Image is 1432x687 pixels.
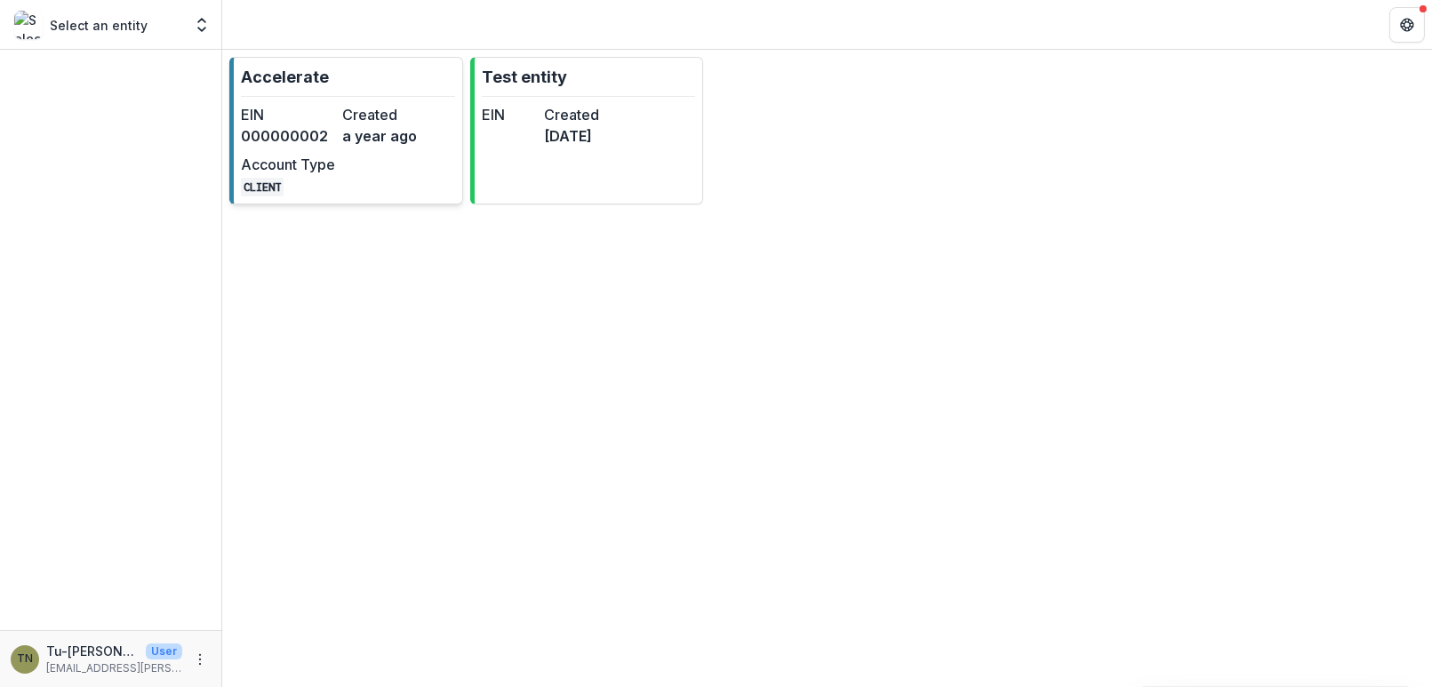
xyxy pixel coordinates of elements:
[229,57,463,204] a: AccelerateEIN000000002Createda year agoAccount TypeCLIENT
[241,104,335,125] dt: EIN
[544,104,599,125] dt: Created
[146,643,182,659] p: User
[470,57,704,204] a: Test entityEINCreated[DATE]
[241,154,335,175] dt: Account Type
[544,125,599,147] dd: [DATE]
[482,104,537,125] dt: EIN
[241,178,284,196] code: CLIENT
[342,125,436,147] dd: a year ago
[189,649,211,670] button: More
[46,660,182,676] p: [EMAIL_ADDRESS][PERSON_NAME][DOMAIN_NAME]
[482,65,567,89] p: Test entity
[14,11,43,39] img: Select an entity
[189,7,214,43] button: Open entity switcher
[17,653,33,665] div: Tu-Quyen Nguyen
[241,65,329,89] p: Accelerate
[46,642,139,660] p: Tu-[PERSON_NAME]
[342,104,436,125] dt: Created
[50,16,148,35] p: Select an entity
[241,125,335,147] dd: 000000002
[1389,7,1425,43] button: Get Help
